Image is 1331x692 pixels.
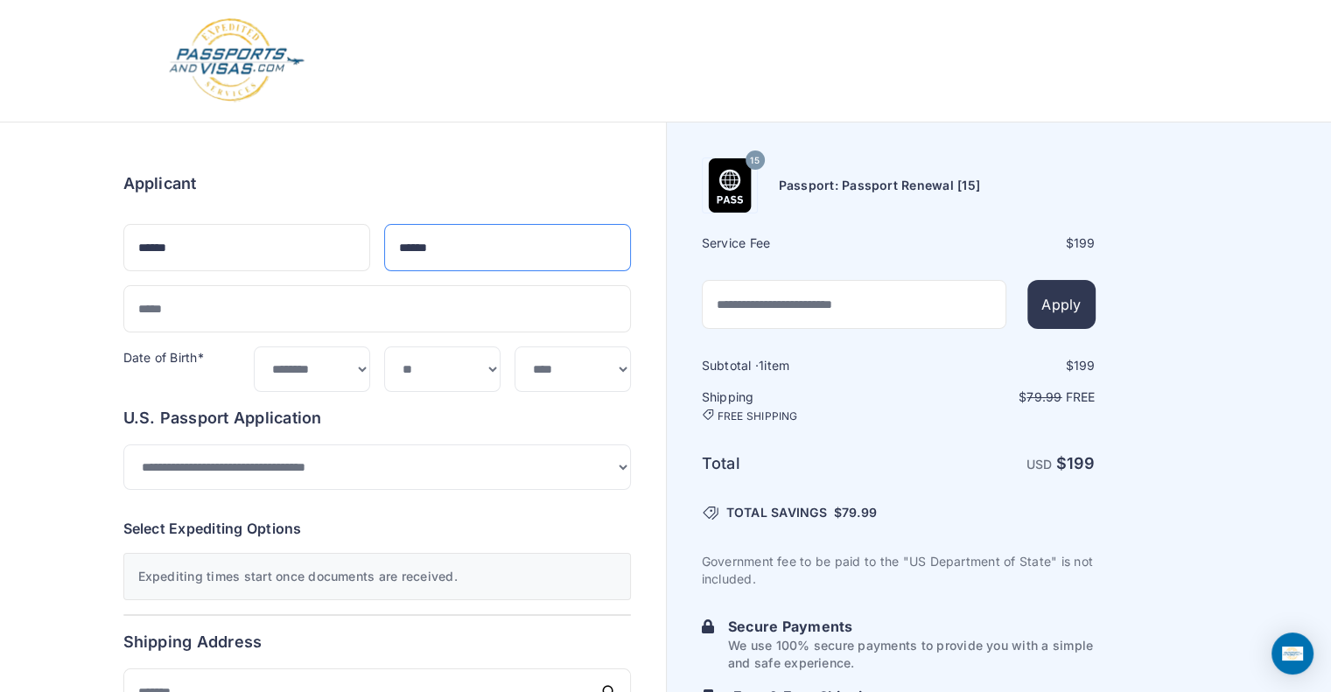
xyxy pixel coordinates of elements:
span: $ [834,504,877,521]
span: USD [1026,457,1053,472]
p: We use 100% secure payments to provide you with a simple and safe experience. [728,637,1096,672]
span: 199 [1074,235,1096,250]
strong: $ [1056,454,1096,472]
h6: Total [702,451,897,476]
img: Product Name [703,158,757,213]
span: Free [1066,389,1096,404]
span: 199 [1067,454,1096,472]
h6: Shipping Address [123,630,631,654]
h6: U.S. Passport Application [123,406,631,430]
button: Apply [1027,280,1095,329]
div: Expediting times start once documents are received. [123,553,631,600]
h6: Applicant [123,171,197,196]
span: TOTAL SAVINGS [726,504,827,521]
h6: Subtotal · item [702,357,897,374]
span: 15 [750,150,759,172]
span: FREE SHIPPING [718,409,798,423]
img: Logo [167,17,306,104]
p: Government fee to be paid to the "US Department of State" is not included. [702,553,1096,588]
p: $ [900,388,1096,406]
h6: Shipping [702,388,897,423]
span: 199 [1074,358,1096,373]
label: Date of Birth* [123,350,204,365]
div: $ [900,234,1096,252]
span: 79.99 [1026,389,1061,404]
h6: Service Fee [702,234,897,252]
h6: Passport: Passport Renewal [15] [779,177,980,194]
span: 79.99 [842,505,877,520]
h6: Secure Payments [728,616,1096,637]
div: $ [900,357,1096,374]
span: 1 [759,358,764,373]
div: Open Intercom Messenger [1271,633,1313,675]
h6: Select Expediting Options [123,518,631,539]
